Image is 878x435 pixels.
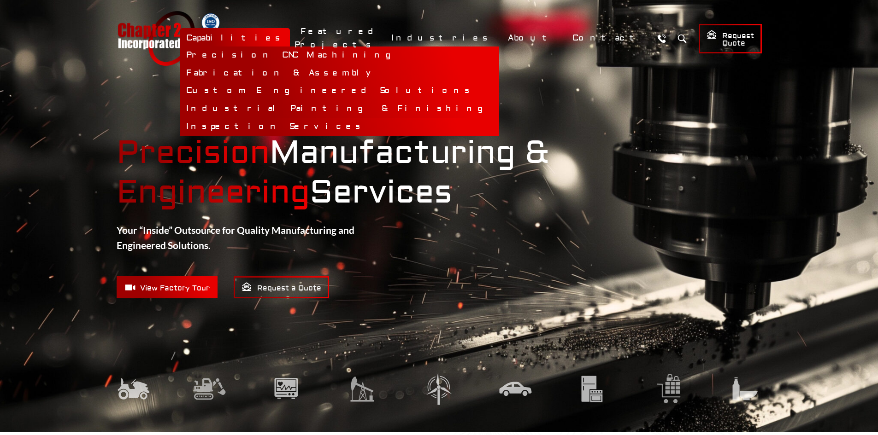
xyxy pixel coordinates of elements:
[707,29,754,48] span: Request Quote
[180,118,499,136] a: Inspection Services
[124,282,210,293] span: View Factory Tour
[566,28,649,48] a: Contact
[117,173,310,212] mark: Engineering
[699,24,762,53] a: Request Quote
[117,276,218,298] a: View Factory Tour
[117,224,354,251] strong: Your “Inside” Outsource for Quality Manufacturing and Engineered Solutions.
[180,46,499,64] a: Precision CNC Machining
[674,30,691,47] button: Search
[180,100,499,118] a: Industrial Painting & Finishing
[180,82,499,100] a: Custom Engineered Solutions
[117,133,270,173] mark: Precision
[234,276,329,298] a: Request a Quote
[117,133,762,213] strong: Manufacturing & Services
[180,64,499,82] a: Fabrication & Assembly
[242,282,321,293] span: Request a Quote
[654,30,671,47] a: Call Us
[117,11,195,66] a: Chapter 2 Incorporated
[180,28,290,48] a: Capabilities
[295,22,381,55] a: Featured Projects
[502,28,562,48] a: About
[385,28,497,48] a: Industries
